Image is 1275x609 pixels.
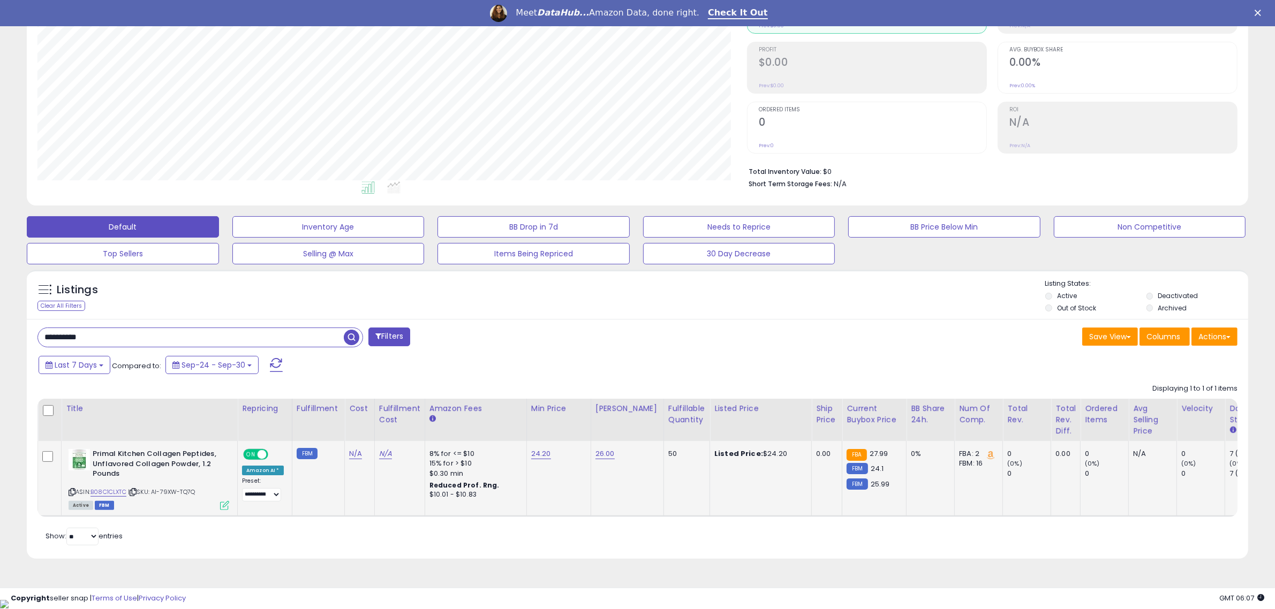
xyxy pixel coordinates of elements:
[1007,449,1051,459] div: 0
[1009,116,1237,131] h2: N/A
[1191,328,1238,346] button: Actions
[911,449,946,459] div: 0%
[643,243,835,264] button: 30 Day Decrease
[847,478,867,490] small: FBM
[1181,469,1225,478] div: 0
[27,216,219,238] button: Default
[714,403,807,414] div: Listed Price
[1255,10,1265,16] div: Close
[490,5,507,22] img: Profile image for Georgie
[870,448,888,459] span: 27.99
[11,593,50,603] strong: Copyright
[1009,82,1035,89] small: Prev: 0.00%
[848,216,1040,238] button: BB Price Below Min
[1085,459,1100,468] small: (0%)
[1009,142,1030,149] small: Prev: N/A
[429,459,518,468] div: 15% for > $10
[959,459,994,468] div: FBM: 16
[57,283,98,298] h5: Listings
[37,301,85,311] div: Clear All Filters
[27,243,219,264] button: Top Sellers
[759,56,986,71] h2: $0.00
[911,403,950,425] div: BB Share 24h.
[1009,107,1237,113] span: ROI
[1133,449,1168,459] div: N/A
[1085,469,1128,478] div: 0
[242,477,284,501] div: Preset:
[92,593,137,603] a: Terms of Use
[128,488,195,496] span: | SKU: AI-79XW-TQ7Q
[847,449,866,461] small: FBA
[429,469,518,478] div: $0.30 min
[816,449,834,459] div: 0.00
[1007,459,1022,468] small: (0%)
[112,361,161,371] span: Compared to:
[1181,459,1196,468] small: (0%)
[11,593,186,604] div: seller snap | |
[749,164,1229,177] li: $0
[1057,291,1077,300] label: Active
[1158,303,1187,313] label: Archived
[182,360,245,370] span: Sep-24 - Sep-30
[242,403,288,414] div: Repricing
[759,82,784,89] small: Prev: $0.00
[93,449,223,482] b: Primal Kitchen Collagen Peptides, Unflavored Collagen Powder, 1.2 Pounds
[759,116,986,131] h2: 0
[668,449,701,459] div: 50
[959,403,998,425] div: Num of Comp.
[847,403,902,425] div: Current Buybox Price
[1133,403,1172,437] div: Avg Selling Price
[1229,459,1244,468] small: (0%)
[759,47,986,53] span: Profit
[668,403,705,425] div: Fulfillable Quantity
[1158,291,1198,300] label: Deactivated
[714,449,803,459] div: $24.20
[429,481,500,490] b: Reduced Prof. Rng.
[714,448,763,459] b: Listed Price:
[437,243,630,264] button: Items Being Repriced
[1229,449,1273,459] div: 7 (100%)
[1007,403,1046,425] div: Total Rev.
[1045,279,1248,289] p: Listing States:
[1181,449,1225,459] div: 0
[242,466,284,475] div: Amazon AI *
[1082,328,1138,346] button: Save View
[1229,403,1269,425] div: Days In Stock
[429,449,518,459] div: 8% for <= $10
[46,531,123,541] span: Show: entries
[165,356,259,374] button: Sep-24 - Sep-30
[429,414,436,424] small: Amazon Fees.
[437,216,630,238] button: BB Drop in 7d
[232,216,425,238] button: Inventory Age
[847,463,867,474] small: FBM
[139,593,186,603] a: Privacy Policy
[297,403,340,414] div: Fulfillment
[595,448,615,459] a: 26.00
[95,501,114,510] span: FBM
[871,463,884,474] span: 24.1
[1219,593,1264,603] span: 2025-10-8 06:07 GMT
[871,479,890,489] span: 25.99
[516,7,699,18] div: Meet Amazon Data, done right.
[379,403,420,425] div: Fulfillment Cost
[1007,469,1051,478] div: 0
[1085,449,1128,459] div: 0
[379,448,392,459] a: N/A
[349,403,370,414] div: Cost
[1055,449,1072,459] div: 0.00
[759,142,774,149] small: Prev: 0
[1229,425,1236,435] small: Days In Stock.
[368,328,410,346] button: Filters
[816,403,838,425] div: Ship Price
[349,448,362,459] a: N/A
[531,403,586,414] div: Min Price
[69,449,90,470] img: 41iVDRGFN0L._SL40_.jpg
[69,501,93,510] span: All listings currently available for purchase on Amazon
[69,449,229,508] div: ASIN:
[1009,47,1237,53] span: Avg. Buybox Share
[90,488,126,497] a: B08C1CLXTC
[232,243,425,264] button: Selling @ Max
[66,403,233,414] div: Title
[959,449,994,459] div: FBA: 2
[1146,331,1180,342] span: Columns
